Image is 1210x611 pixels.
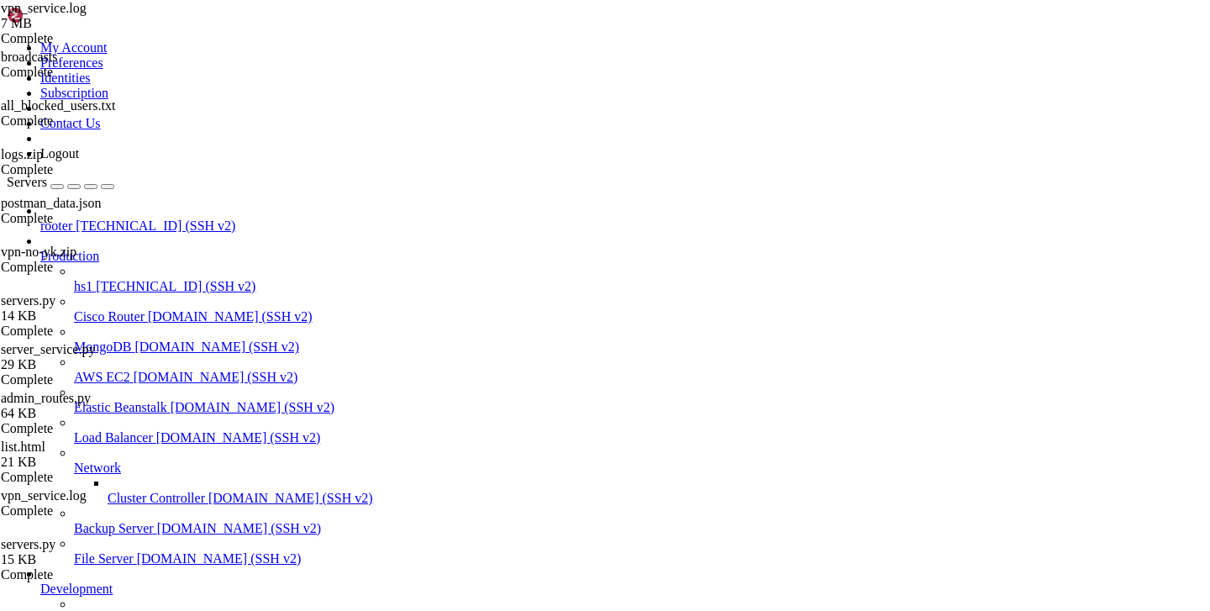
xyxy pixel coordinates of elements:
[7,188,990,203] x-row: * Strictly confined Kubernetes makes edge and IoT secure. Learn how MicroK8s
[1,245,76,259] span: vpn-no-yk.zip
[1,162,169,177] div: Complete
[7,384,990,398] x-row: *** System restart required ***
[7,119,990,133] x-row: System load: 0.88 Processes: 238
[1,372,169,387] div: Complete
[7,49,990,63] x-row: * Management: [URL][DOMAIN_NAME]
[7,328,990,342] x-row: 1 additional security update can be applied with ESM Apps.
[7,287,990,301] x-row: 49 updates can be applied immediately.
[1,50,58,64] span: broadcasts
[7,133,990,147] x-row: Usage of /: 2.5% of 231.44GB Users logged in: 0
[7,203,990,217] x-row: just raised the bar for easy, resilient and secure K8s cluster deployment.
[7,7,990,21] x-row: Welcome to Ubuntu 24.04.2 LTS (GNU/Linux 6.8.0-35-generic x86_64)
[7,258,990,272] x-row: Expanded Security Maintenance for Applications is not enabled.
[1,147,43,161] span: logs.zip
[7,146,990,161] x-row: Memory usage: 5% IPv4 address for ens3: [TECHNICAL_ID]
[7,412,990,426] x-row: root@hiplet-33900:~# systemctl restart vpn-admin
[1,342,169,372] span: server_service.py
[155,426,162,440] div: (21, 30)
[1,211,169,226] div: Complete
[1,488,87,503] span: vpn_service.log
[1,342,95,356] span: server_service.py
[1,440,169,470] span: list.html
[1,308,169,324] div: 14 KB
[1,196,102,210] span: postman_data.json
[7,34,990,49] x-row: * Documentation: [URL][DOMAIN_NAME]
[1,406,169,421] div: 64 KB
[1,455,169,470] div: 21 KB
[7,300,990,314] x-row: To see these additional updates run: apt list --upgradable
[1,293,55,308] span: servers.py
[1,391,169,421] span: admin_routes.py
[1,113,169,129] div: Complete
[7,161,990,175] x-row: Swap usage: 0%
[1,98,115,113] span: all_blocked_users.txt
[1,16,169,31] div: 7 MB
[7,398,990,413] x-row: Last login: [DATE] from [TECHNICAL_ID]
[1,357,169,372] div: 29 KB
[1,537,169,567] span: servers.py
[1,391,91,405] span: admin_routes.py
[1,65,169,80] div: Complete
[7,342,990,356] x-row: Learn more about enabling ESM Apps service at [URL][DOMAIN_NAME]
[1,503,169,519] div: Complete
[7,230,990,245] x-row: [URL][DOMAIN_NAME]
[1,440,45,454] span: list.html
[1,552,169,567] div: 15 KB
[1,537,55,551] span: servers.py
[1,260,169,275] div: Complete
[1,470,169,485] div: Complete
[1,324,169,339] div: Complete
[7,426,990,440] x-row: root@hiplet-33900:~#
[7,63,990,77] x-row: * Support: [URL][DOMAIN_NAME]
[1,421,169,436] div: Complete
[7,91,990,105] x-row: System information as of [DATE]
[1,293,169,324] span: servers.py
[1,567,169,582] div: Complete
[1,31,169,46] div: Complete
[1,1,169,31] span: vpn_service.log
[1,1,87,15] span: vpn_service.log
